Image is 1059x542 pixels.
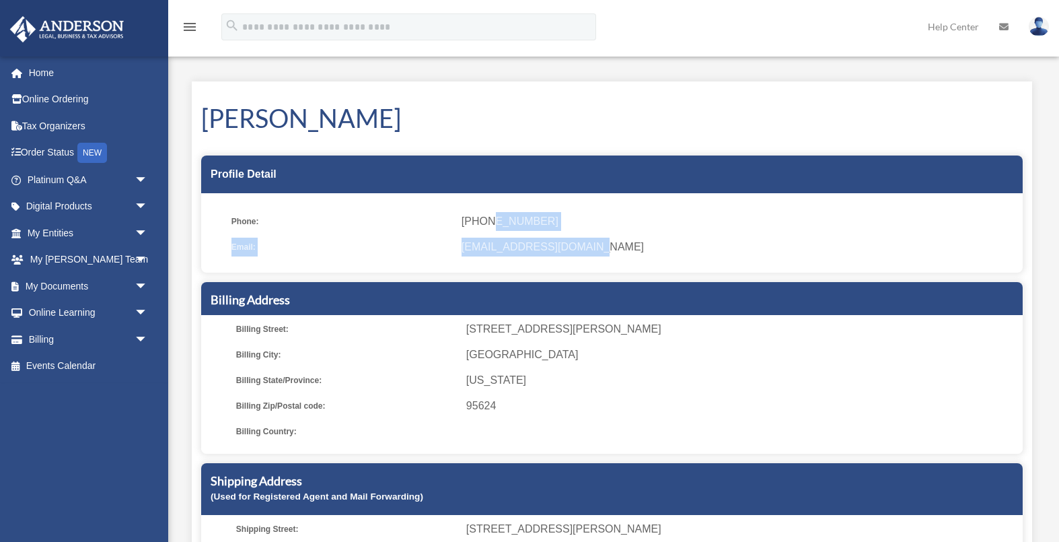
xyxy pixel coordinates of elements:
span: [STREET_ADDRESS][PERSON_NAME] [466,520,1018,539]
a: My Entitiesarrow_drop_down [9,219,168,246]
small: (Used for Registered Agent and Mail Forwarding) [211,492,423,502]
a: Tax Organizers [9,112,168,139]
i: menu [182,19,198,35]
img: User Pic [1029,17,1049,36]
span: [EMAIL_ADDRESS][DOMAIN_NAME] [462,238,1013,257]
a: Home [9,59,168,86]
h5: Billing Address [211,292,1013,308]
i: search [225,18,240,33]
a: Online Learningarrow_drop_down [9,300,168,327]
a: Events Calendar [9,353,168,380]
span: 95624 [466,397,1018,415]
span: arrow_drop_down [135,219,161,247]
a: Platinum Q&Aarrow_drop_down [9,166,168,193]
a: Order StatusNEW [9,139,168,167]
span: arrow_drop_down [135,300,161,327]
span: [GEOGRAPHIC_DATA] [466,345,1018,364]
div: Profile Detail [201,156,1023,193]
a: Online Ordering [9,86,168,113]
a: My Documentsarrow_drop_down [9,273,168,300]
span: Phone: [231,212,452,231]
span: Billing City: [236,345,457,364]
span: Billing Street: [236,320,457,339]
span: Billing Zip/Postal code: [236,397,457,415]
span: arrow_drop_down [135,246,161,274]
a: My [PERSON_NAME] Teamarrow_drop_down [9,246,168,273]
a: Billingarrow_drop_down [9,326,168,353]
span: Billing Country: [236,422,457,441]
span: arrow_drop_down [135,326,161,353]
span: arrow_drop_down [135,273,161,300]
h5: Shipping Address [211,473,1013,489]
div: NEW [77,143,107,163]
span: Shipping Street: [236,520,457,539]
img: Anderson Advisors Platinum Portal [6,16,128,42]
span: arrow_drop_down [135,193,161,221]
span: [US_STATE] [466,371,1018,390]
h1: [PERSON_NAME] [201,100,1023,136]
span: Billing State/Province: [236,371,457,390]
span: arrow_drop_down [135,166,161,194]
span: [STREET_ADDRESS][PERSON_NAME] [466,320,1018,339]
span: [PHONE_NUMBER] [462,212,1013,231]
a: Digital Productsarrow_drop_down [9,193,168,220]
span: Email: [231,238,452,257]
a: menu [182,24,198,35]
